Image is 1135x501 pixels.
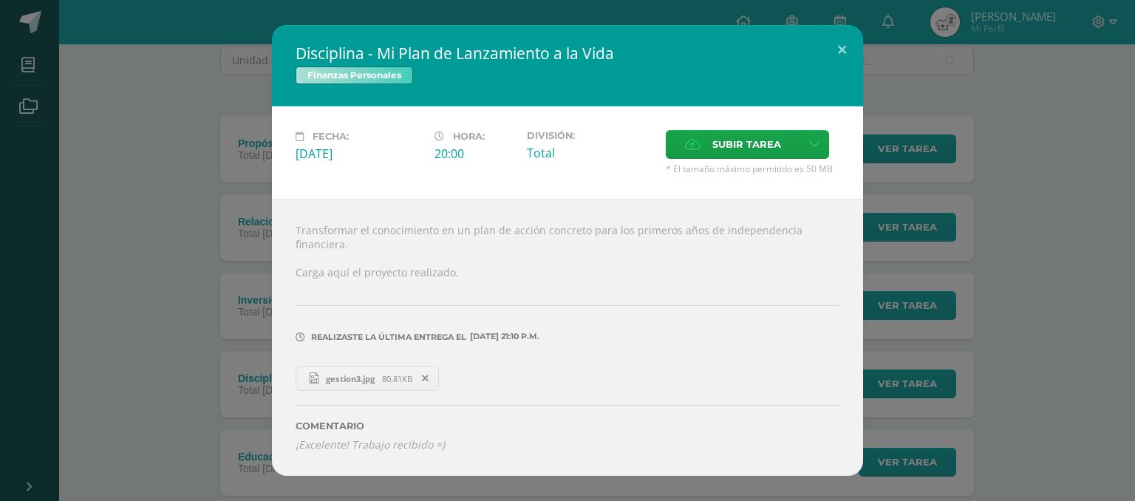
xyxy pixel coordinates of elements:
label: Comentario [296,420,839,432]
button: Close (Esc) [821,25,863,75]
span: Hora: [453,131,485,142]
span: [DATE] 21:10 p.m. [466,336,539,337]
i: ¡Excelente! Trabajo recibido =) [296,437,445,451]
div: Transformar el conocimiento en un plan de acción concreto para los primeros años de independencia... [272,199,863,476]
span: Remover entrega [413,370,438,386]
a: gestion3.jpg 80.81KB [296,366,439,391]
div: Total [527,145,654,161]
span: * El tamaño máximo permitido es 50 MB [666,163,839,175]
span: gestion3.jpg [318,373,382,384]
label: División: [527,130,654,141]
span: 80.81KB [382,373,412,384]
span: Finanzas Personales [296,67,413,84]
h2: Disciplina - Mi Plan de Lanzamiento a la Vida [296,43,839,64]
div: 20:00 [434,146,515,162]
span: Realizaste la última entrega el [311,332,466,342]
span: Fecha: [313,131,349,142]
span: Subir tarea [712,131,781,158]
div: [DATE] [296,146,423,162]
